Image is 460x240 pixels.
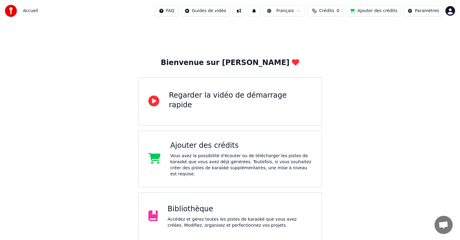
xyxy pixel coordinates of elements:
[155,5,178,16] button: FAQ
[435,216,453,234] div: Ouvrir le chat
[161,58,299,68] div: Bienvenue sur [PERSON_NAME]
[319,8,334,14] span: Crédits
[307,5,344,16] button: Crédits0
[5,5,17,17] img: youka
[170,141,312,151] div: Ajouter des crédits
[181,5,230,16] button: Guides de vidéo
[346,5,401,16] button: Ajouter des crédits
[23,8,38,14] nav: breadcrumb
[415,8,439,14] div: Paramètres
[23,8,38,14] span: Accueil
[167,216,312,229] div: Accédez et gérez toutes les pistes de karaoké que vous avez créées. Modifiez, organisez et perfec...
[167,204,312,214] div: Bibliothèque
[169,91,312,110] div: Regarder la vidéo de démarrage rapide
[337,8,339,14] span: 0
[404,5,443,16] button: Paramètres
[170,153,312,177] div: Vous avez la possibilité d'écouter ou de télécharger les pistes de karaoké que vous avez déjà gén...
